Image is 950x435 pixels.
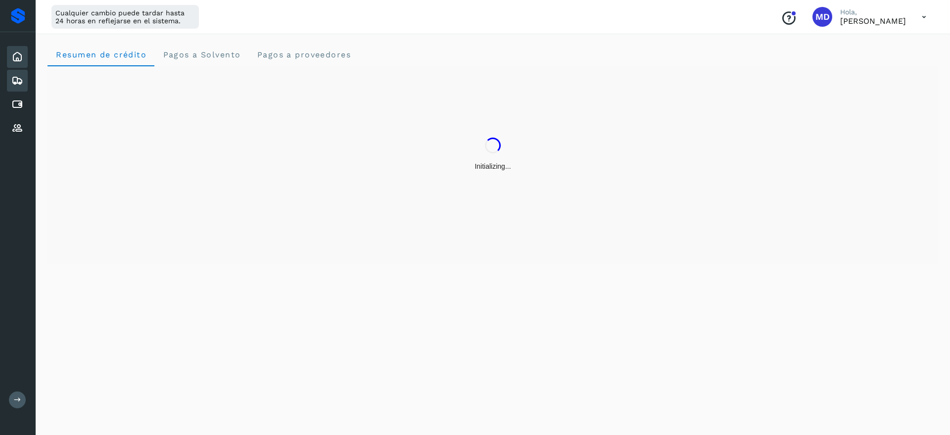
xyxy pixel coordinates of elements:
div: Cuentas por pagar [7,94,28,115]
div: Cualquier cambio puede tardar hasta 24 horas en reflejarse en el sistema. [51,5,199,29]
span: Pagos a proveedores [256,50,351,59]
span: Pagos a Solvento [162,50,240,59]
div: Inicio [7,46,28,68]
div: Embarques [7,70,28,92]
p: Hola, [840,8,906,16]
div: Proveedores [7,117,28,139]
p: Moises Davila [840,16,906,26]
span: Resumen de crédito [55,50,146,59]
